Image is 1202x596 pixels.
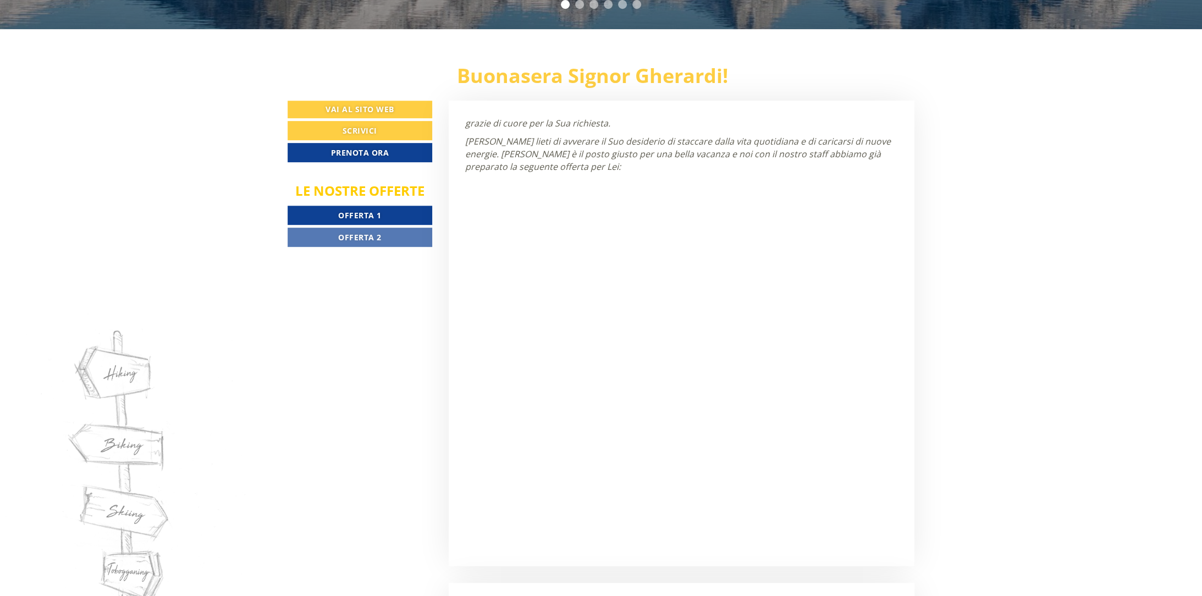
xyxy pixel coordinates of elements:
[376,290,434,309] button: Invia
[288,101,432,118] a: Vai al sito web
[251,30,425,63] div: Buon giorno, come possiamo aiutarla?
[457,65,728,87] h1: Buonasera Signor Gherardi!
[338,210,382,220] span: Offerta 1
[193,8,241,27] div: giovedì
[465,117,610,129] em: grazie di cuore per la Sua richiesta.
[516,196,846,526] img: image
[465,135,891,173] em: [PERSON_NAME] lieti di avverare il Suo desiderio di staccare dalla vita quotidiana e di caricarsi...
[257,32,417,41] div: Lei
[288,181,432,200] div: Le nostre offerte
[257,53,417,61] small: 19:08
[338,232,382,242] span: Offerta 2
[288,143,432,162] a: Prenota ora
[288,121,432,140] a: Scrivici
